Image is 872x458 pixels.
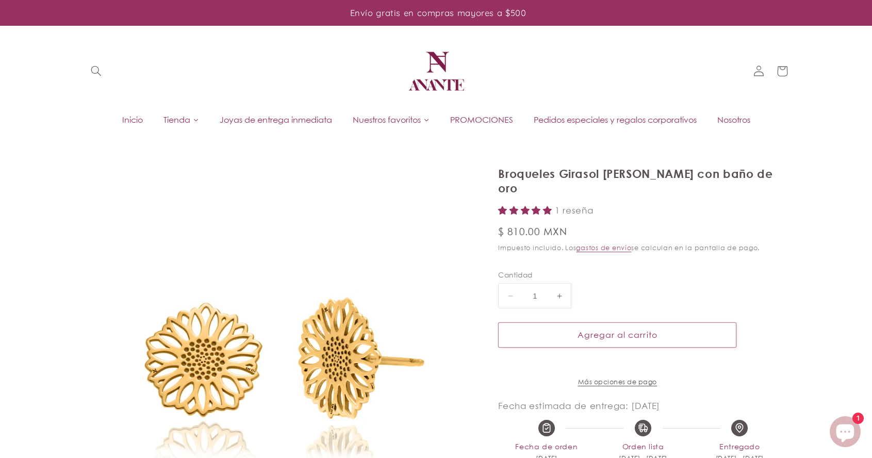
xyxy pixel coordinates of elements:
[440,112,523,127] a: PROMOCIONES
[84,59,108,83] summary: Búsqueda
[450,114,513,125] span: PROMOCIONES
[534,114,697,125] span: Pedidos especiales y regalos corporativos
[112,112,153,127] a: Inicio
[692,440,788,453] span: Entregado
[353,114,421,125] span: Nuestros favoritos
[220,114,332,125] span: Joyas de entrega inmediata
[163,114,190,125] span: Tienda
[717,114,750,125] span: Nosotros
[707,112,761,127] a: Nosotros
[405,40,467,102] img: Anante Joyería | Diseño mexicano
[498,205,555,216] span: 5.00 stars
[153,112,209,127] a: Tienda
[498,225,567,239] span: $ 810.00 MXN
[350,7,527,18] span: Envío gratis en compras mayores a $500
[122,114,143,125] span: Inicio
[498,167,788,196] h1: Broqueles Girasol [PERSON_NAME] con baño de oro
[827,416,864,450] inbox-online-store-chat: Chat de la tienda online Shopify
[342,112,440,127] a: Nuestros favoritos
[401,36,471,106] a: Anante Joyería | Diseño mexicano
[498,322,736,348] button: Agregar al carrito
[498,440,595,453] span: Fecha de orden
[498,377,736,387] a: Más opciones de pago
[498,242,788,253] div: Impuesto incluido. Los se calculan en la pantalla de pago.
[523,112,707,127] a: Pedidos especiales y regalos corporativos
[498,270,736,280] label: Cantidad
[595,440,691,453] span: Orden lista
[498,400,788,412] p: Fecha estimada de entrega: [DATE]
[555,205,593,216] span: 1 reseña
[576,243,631,252] a: gastos de envío
[209,112,342,127] a: Joyas de entrega inmediata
